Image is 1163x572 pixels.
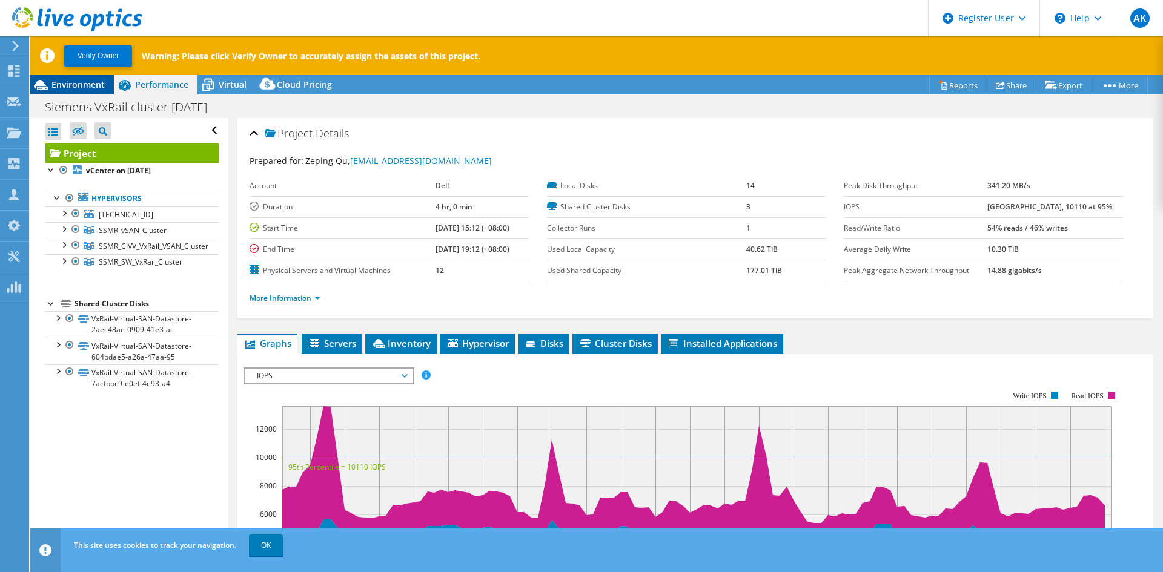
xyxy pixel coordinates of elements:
a: More Information [250,293,320,303]
a: SSMR_vSAN_Cluster [45,222,219,238]
label: Shared Cluster Disks [547,201,746,213]
label: Account [250,180,436,192]
a: Hypervisors [45,191,219,206]
b: 14.88 gigabits/s [987,265,1042,275]
b: 3 [746,202,750,212]
a: [EMAIL_ADDRESS][DOMAIN_NAME] [350,155,492,166]
span: Project [265,128,313,140]
span: Virtual [219,79,247,90]
b: 12 [436,265,444,275]
text: 12000 [256,424,277,434]
span: Installed Applications [667,337,777,349]
span: Cloud Pricing [277,79,332,90]
a: [TECHNICAL_ID] [45,206,219,222]
label: Used Shared Capacity [547,265,746,277]
a: Export [1036,76,1092,94]
span: AK [1130,8,1150,28]
a: VxRail-Virtual-SAN-Datastore-604bdae5-a26a-47aa-95 [45,338,219,364]
span: SSMR_CIVV_VxRail_VSAN_Cluster [99,241,208,251]
text: 6000 [260,509,277,519]
label: Physical Servers and Virtual Machines [250,265,436,277]
label: Peak Disk Throughput [844,180,987,192]
label: Peak Aggregate Network Throughput [844,265,987,277]
span: Inventory [371,337,431,349]
b: [GEOGRAPHIC_DATA], 10110 at 95% [987,202,1112,212]
label: Used Local Capacity [547,243,746,255]
span: Hypervisor [446,337,509,349]
b: 10.30 TiB [987,244,1019,254]
text: Read IOPS [1072,392,1104,400]
span: SSMR_SW_VxRail_Cluster [99,257,182,267]
b: [DATE] 15:12 (+08:00) [436,223,509,233]
b: 4 hr, 0 min [436,202,472,212]
a: OK [249,534,283,556]
label: Collector Runs [547,222,746,234]
b: [DATE] 19:12 (+08:00) [436,244,509,254]
text: 8000 [260,481,277,491]
label: Local Disks [547,180,746,192]
span: Details [316,126,349,140]
svg: \n [1055,13,1065,24]
span: IOPS [251,369,406,383]
span: Environment [51,79,105,90]
button: Verify Owner [64,45,132,67]
b: 1 [746,223,750,233]
a: Reports [929,76,987,94]
a: More [1092,76,1148,94]
span: SSMR_vSAN_Cluster [99,225,167,235]
div: Shared Cluster Disks [75,297,219,311]
b: Dell [436,180,449,191]
b: 14 [746,180,755,191]
a: VxRail-Virtual-SAN-Datastore-2aec48ae-0909-41e3-ac [45,311,219,338]
span: This site uses cookies to track your navigation. [74,540,236,550]
label: Prepared for: [250,155,303,166]
text: Write IOPS [1013,392,1047,400]
span: Disks [524,337,563,349]
span: [TECHNICAL_ID] [99,209,153,220]
span: Graphs [244,337,291,349]
h1: Siemens VxRail cluster [DATE] [39,100,226,114]
label: Average Daily Write [844,243,987,255]
label: Duration [250,201,436,213]
label: Read/Write Ratio [844,222,987,234]
b: 341.20 MB/s [987,180,1030,191]
span: Zeping Qu, [305,155,492,166]
label: Start Time [250,222,436,234]
b: vCenter on [DATE] [86,165,151,176]
p: Warning: Please click Verify Owner to accurately assign the assets of this project. [142,50,480,62]
a: Project [45,143,219,163]
span: Cluster Disks [578,337,652,349]
a: vCenter on [DATE] [45,163,219,179]
span: Servers [308,337,356,349]
b: 40.62 TiB [746,244,778,254]
span: Performance [135,79,188,90]
label: End Time [250,243,436,255]
a: SSMR_SW_VxRail_Cluster [45,254,219,270]
text: 95th Percentile = 10110 IOPS [288,462,386,472]
a: VxRail-Virtual-SAN-Datastore-7acfbbc9-e0ef-4e93-a4 [45,364,219,391]
label: IOPS [844,201,987,213]
a: SSMR_CIVV_VxRail_VSAN_Cluster [45,238,219,254]
a: Share [987,76,1036,94]
b: 54% reads / 46% writes [987,223,1068,233]
text: 10000 [256,452,277,462]
b: 177.01 TiB [746,265,782,275]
